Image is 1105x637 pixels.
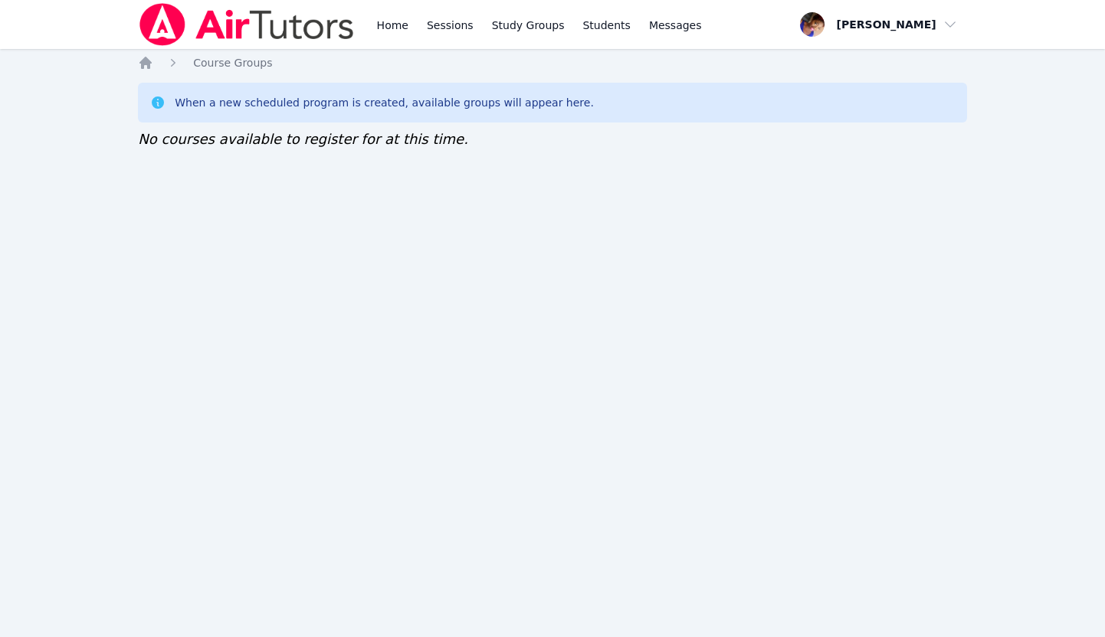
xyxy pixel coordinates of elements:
a: Course Groups [193,55,272,70]
span: Messages [649,18,702,33]
div: When a new scheduled program is created, available groups will appear here. [175,95,594,110]
span: Course Groups [193,57,272,69]
span: No courses available to register for at this time. [138,131,468,147]
nav: Breadcrumb [138,55,967,70]
img: Air Tutors [138,3,355,46]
